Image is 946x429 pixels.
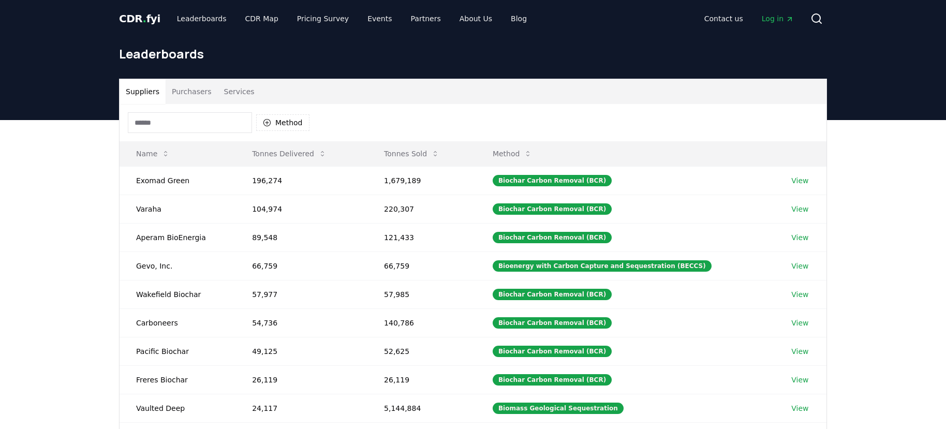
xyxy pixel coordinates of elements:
td: 52,625 [367,337,476,365]
td: Exomad Green [120,166,235,195]
td: 54,736 [235,308,367,337]
td: 57,977 [235,280,367,308]
a: View [791,346,808,357]
button: Method [484,143,541,164]
div: Bioenergy with Carbon Capture and Sequestration (BECCS) [493,260,712,272]
td: 140,786 [367,308,476,337]
a: View [791,318,808,328]
td: 1,679,189 [367,166,476,195]
span: . [143,12,146,25]
button: Services [218,79,261,104]
span: CDR fyi [119,12,160,25]
td: 220,307 [367,195,476,223]
div: Biochar Carbon Removal (BCR) [493,175,612,186]
div: Biochar Carbon Removal (BCR) [493,289,612,300]
td: 26,119 [235,365,367,394]
a: CDR Map [237,9,287,28]
nav: Main [696,9,802,28]
td: 57,985 [367,280,476,308]
a: Events [359,9,400,28]
td: 24,117 [235,394,367,422]
a: View [791,375,808,385]
td: 66,759 [235,252,367,280]
td: 66,759 [367,252,476,280]
td: Carboneers [120,308,235,337]
td: 121,433 [367,223,476,252]
td: 196,274 [235,166,367,195]
div: Biochar Carbon Removal (BCR) [493,346,612,357]
button: Tonnes Delivered [244,143,335,164]
td: Gevo, Inc. [120,252,235,280]
a: View [791,204,808,214]
td: Aperam BioEnergia [120,223,235,252]
td: 89,548 [235,223,367,252]
td: Varaha [120,195,235,223]
nav: Main [169,9,535,28]
div: Biochar Carbon Removal (BCR) [493,374,612,386]
td: Freres Biochar [120,365,235,394]
a: CDR.fyi [119,11,160,26]
td: 104,974 [235,195,367,223]
button: Purchasers [166,79,218,104]
button: Suppliers [120,79,166,104]
a: View [791,232,808,243]
a: View [791,175,808,186]
a: Blog [502,9,535,28]
td: Pacific Biochar [120,337,235,365]
td: 26,119 [367,365,476,394]
button: Method [256,114,309,131]
a: Leaderboards [169,9,235,28]
td: 5,144,884 [367,394,476,422]
a: Log in [753,9,802,28]
h1: Leaderboards [119,46,827,62]
td: Vaulted Deep [120,394,235,422]
a: View [791,261,808,271]
button: Tonnes Sold [376,143,448,164]
a: Partners [403,9,449,28]
span: Log in [762,13,794,24]
a: View [791,403,808,413]
a: View [791,289,808,300]
td: Wakefield Biochar [120,280,235,308]
a: Contact us [696,9,751,28]
a: About Us [451,9,500,28]
div: Biochar Carbon Removal (BCR) [493,232,612,243]
button: Name [128,143,178,164]
div: Biochar Carbon Removal (BCR) [493,317,612,329]
div: Biomass Geological Sequestration [493,403,624,414]
a: Pricing Survey [289,9,357,28]
td: 49,125 [235,337,367,365]
div: Biochar Carbon Removal (BCR) [493,203,612,215]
